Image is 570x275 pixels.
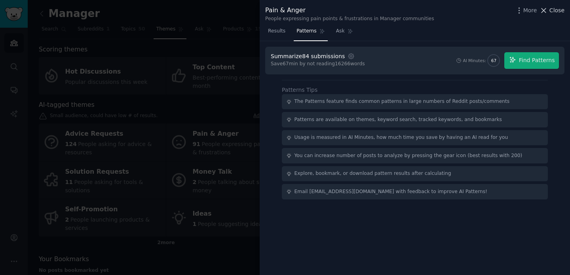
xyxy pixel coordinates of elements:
div: Explore, bookmark, or download pattern results after calculating [294,170,451,177]
a: Ask [333,25,356,41]
div: Email [EMAIL_ADDRESS][DOMAIN_NAME] with feedback to improve AI Patterns! [294,188,488,195]
button: Close [540,6,564,15]
span: 67 [491,58,496,63]
span: Patterns [296,28,316,35]
div: People expressing pain points & frustrations in Manager communities [265,15,434,23]
div: Save 67 min by not reading 16266 words [271,61,365,68]
a: Results [265,25,288,41]
div: AI Minutes: [463,58,486,63]
span: More [523,6,537,15]
span: Close [549,6,564,15]
span: Find Patterns [519,56,555,64]
div: You can increase number of posts to analyze by pressing the gear icon (best results with 200) [294,152,522,159]
div: Summarize 84 submissions [271,52,345,61]
button: More [515,6,537,15]
span: Ask [336,28,345,35]
button: Find Patterns [504,52,559,69]
div: Usage is measured in AI Minutes, how much time you save by having an AI read for you [294,134,508,141]
div: The Patterns feature finds common patterns in large numbers of Reddit posts/comments [294,98,510,105]
div: Patterns are available on themes, keyword search, tracked keywords, and bookmarks [294,116,502,123]
label: Patterns Tips [282,87,317,93]
div: Pain & Anger [265,6,434,15]
span: Results [268,28,285,35]
a: Patterns [294,25,327,41]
